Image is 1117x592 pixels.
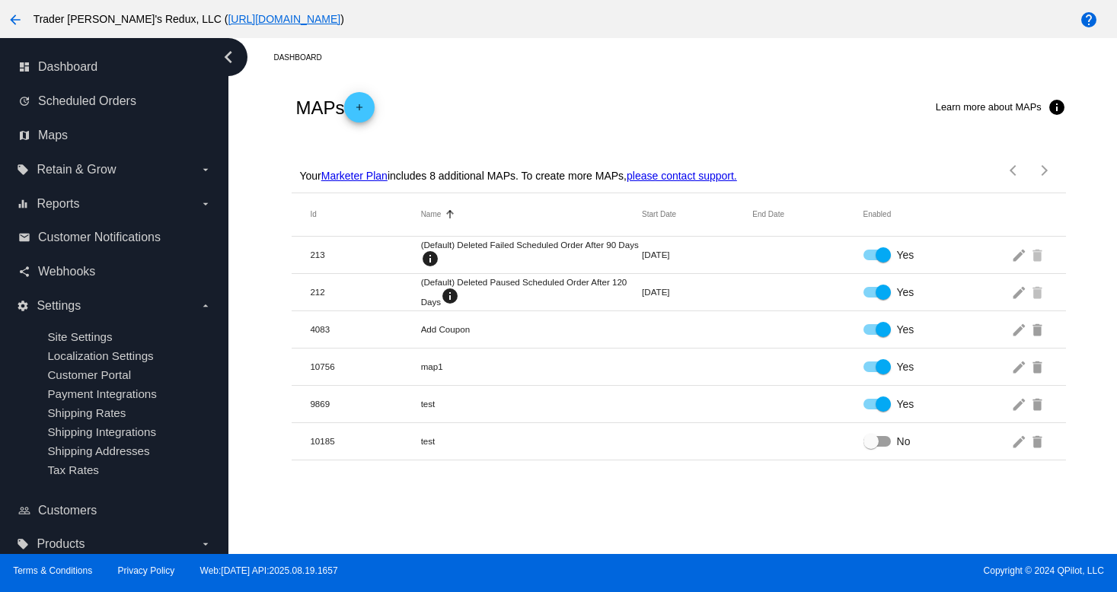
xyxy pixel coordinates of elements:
[299,170,736,182] p: Your includes 8 additional MAPs. To create more MAPs,
[1011,355,1029,378] mat-icon: edit
[1029,355,1048,378] mat-icon: delete
[321,170,388,182] a: Marketer Plan
[200,565,338,576] a: Web:[DATE] API:2025.08.19.1657
[1011,243,1029,266] mat-icon: edit
[1029,429,1048,453] mat-icon: delete
[897,322,914,337] span: Yes
[441,287,459,305] mat-icon: info
[199,198,212,210] i: arrow_drop_down
[18,89,212,113] a: update Scheduled Orders
[1029,317,1048,341] mat-icon: delete
[38,504,97,517] span: Customers
[18,498,212,523] a: people_outline Customers
[17,198,29,210] i: equalizer
[999,155,1029,186] button: Previous page
[17,538,29,550] i: local_offer
[421,277,642,307] mat-cell: (Default) Deleted Paused Scheduled Order After 120 Days
[273,46,335,69] a: Dashboard
[18,259,212,284] a: share Webhooks
[37,163,116,177] span: Retain & Grow
[936,101,1042,113] span: Learn more about MAPs
[421,210,442,219] button: Change sorting for Name
[6,11,24,29] mat-icon: arrow_back
[421,250,439,268] mat-icon: info
[642,287,752,297] mat-cell: [DATE]
[47,444,149,457] a: Shipping Addresses
[38,231,161,244] span: Customer Notifications
[642,250,752,259] mat-cell: [DATE]
[47,406,126,419] a: Shipping Rates
[18,504,30,517] i: people_outline
[38,94,136,108] span: Scheduled Orders
[1029,392,1048,415] mat-icon: delete
[1011,392,1029,415] mat-icon: edit
[310,399,420,409] mat-cell: 9869
[18,266,30,278] i: share
[310,287,420,297] mat-cell: 212
[47,425,156,438] a: Shipping Integrations
[199,164,212,176] i: arrow_drop_down
[47,349,153,362] a: Localization Settings
[37,299,81,313] span: Settings
[228,13,340,25] a: [URL][DOMAIN_NAME]
[18,123,212,148] a: map Maps
[1029,155,1060,186] button: Next page
[13,565,92,576] a: Terms & Conditions
[897,247,914,263] span: Yes
[1080,11,1098,29] mat-icon: help
[199,538,212,550] i: arrow_drop_down
[295,92,375,123] h2: MAPs
[897,434,911,449] span: No
[38,265,95,278] span: Webhooks
[421,361,642,371] mat-cell: map1
[421,324,642,334] mat-cell: Add Coupon
[37,537,85,551] span: Products
[421,240,642,269] mat-cell: (Default) Deleted Failed Scheduled Order After 90 Days
[18,231,30,243] i: email
[642,210,676,219] button: Change sorting for StartDateUtc
[38,60,97,74] span: Dashboard
[1029,243,1048,266] mat-icon: delete
[310,436,420,446] mat-cell: 10185
[18,129,30,142] i: map
[421,436,642,446] mat-cell: test
[38,129,68,142] span: Maps
[18,61,30,73] i: dashboard
[627,170,737,182] a: please contact support.
[1011,317,1029,341] mat-icon: edit
[310,324,420,334] mat-cell: 4083
[47,368,131,381] a: Customer Portal
[897,285,914,300] span: Yes
[310,250,420,259] mat-cell: 213
[863,210,892,219] button: Change sorting for Enabled
[118,565,175,576] a: Privacy Policy
[47,387,157,400] a: Payment Integrations
[1048,98,1066,116] mat-icon: info
[18,95,30,107] i: update
[421,399,642,409] mat-cell: test
[17,300,29,312] i: settings
[47,330,112,343] span: Site Settings
[34,13,344,25] span: Trader [PERSON_NAME]'s Redux, LLC ( )
[350,102,369,120] mat-icon: add
[216,45,241,69] i: chevron_left
[897,359,914,374] span: Yes
[47,463,99,476] a: Tax Rates
[1011,280,1029,304] mat-icon: edit
[310,210,316,219] button: Change sorting for Id
[18,225,212,250] a: email Customer Notifications
[752,210,784,219] button: Change sorting for EndDateUtc
[37,197,79,211] span: Reports
[897,396,914,412] span: Yes
[310,361,420,371] mat-cell: 10756
[199,300,212,312] i: arrow_drop_down
[17,164,29,176] i: local_offer
[1011,429,1029,453] mat-icon: edit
